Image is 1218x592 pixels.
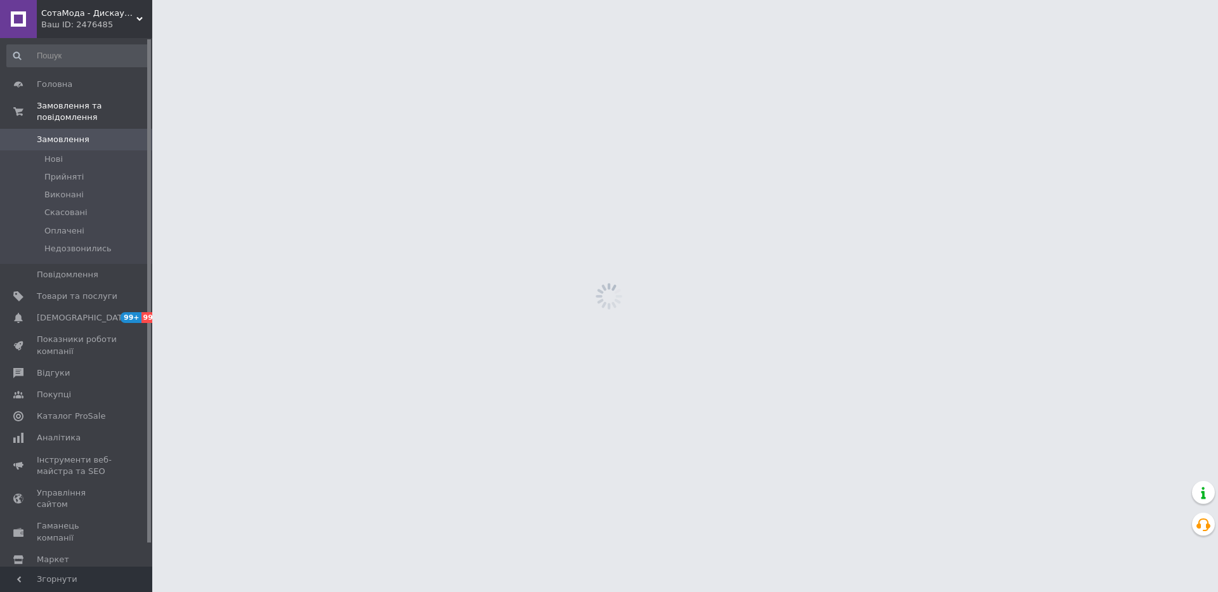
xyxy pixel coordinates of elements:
span: Аналітика [37,432,81,444]
span: Каталог ProSale [37,411,105,422]
span: Прийняті [44,171,84,183]
span: Недозвонились [44,243,112,254]
span: Відгуки [37,367,70,379]
span: СотаМода - Дискаунтер аксесуарів [41,8,136,19]
span: Маркет [37,554,69,565]
span: Показники роботи компанії [37,334,117,357]
span: Товари та послуги [37,291,117,302]
span: Головна [37,79,72,90]
span: Оплачені [44,225,84,237]
span: Гаманець компанії [37,520,117,543]
span: Повідомлення [37,269,98,280]
span: Інструменти веб-майстра та SEO [37,454,117,477]
span: Замовлення [37,134,89,145]
span: Нові [44,154,63,165]
span: Виконані [44,189,84,201]
span: Скасовані [44,207,88,218]
span: 99+ [141,312,162,323]
span: Замовлення та повідомлення [37,100,152,123]
div: Ваш ID: 2476485 [41,19,152,30]
span: [DEMOGRAPHIC_DATA] [37,312,131,324]
span: Управління сайтом [37,487,117,510]
input: Пошук [6,44,150,67]
span: Покупці [37,389,71,400]
span: 99+ [121,312,141,323]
